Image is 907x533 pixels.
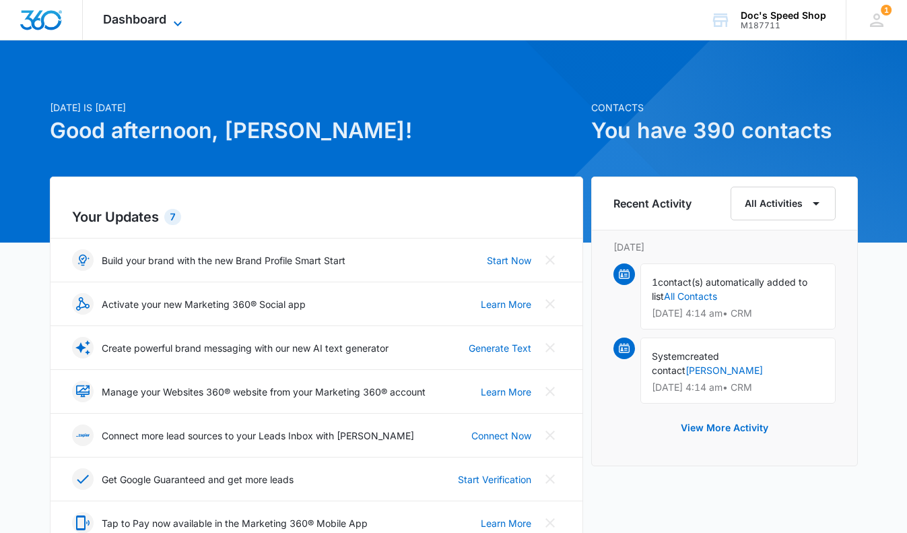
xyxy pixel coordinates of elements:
[591,115,858,147] h1: You have 390 contacts
[102,297,306,311] p: Activate your new Marketing 360® Social app
[652,383,824,392] p: [DATE] 4:14 am • CRM
[102,341,389,355] p: Create powerful brand messaging with our new AI text generator
[50,100,583,115] p: [DATE] is [DATE]
[881,5,892,15] span: 1
[652,276,658,288] span: 1
[613,195,692,212] h6: Recent Activity
[652,309,824,318] p: [DATE] 4:14 am • CRM
[102,385,426,399] p: Manage your Websites 360® website from your Marketing 360® account
[741,21,826,30] div: account id
[481,516,531,530] a: Learn More
[102,429,414,443] p: Connect more lead sources to your Leads Inbox with [PERSON_NAME]
[539,249,561,271] button: Close
[102,253,345,268] p: Build your brand with the new Brand Profile Smart Start
[539,425,561,446] button: Close
[164,209,181,225] div: 7
[481,297,531,311] a: Learn More
[539,337,561,358] button: Close
[685,365,763,376] a: [PERSON_NAME]
[481,385,531,399] a: Learn More
[731,187,836,220] button: All Activities
[652,350,685,362] span: System
[613,240,836,254] p: [DATE]
[102,516,368,530] p: Tap to Pay now available in the Marketing 360® Mobile App
[458,472,531,487] a: Start Verification
[539,468,561,490] button: Close
[881,5,892,15] div: notifications count
[471,429,531,443] a: Connect Now
[539,381,561,402] button: Close
[667,412,782,444] button: View More Activity
[102,472,294,487] p: Get Google Guaranteed and get more leads
[103,12,166,26] span: Dashboard
[50,115,583,147] h1: Good afternoon, [PERSON_NAME]!
[652,276,807,302] span: contact(s) automatically added to list
[487,253,531,268] a: Start Now
[591,100,858,115] p: Contacts
[469,341,531,355] a: Generate Text
[652,350,719,376] span: created contact
[72,207,561,227] h2: Your Updates
[741,10,826,21] div: account name
[664,290,717,302] a: All Contacts
[539,293,561,315] button: Close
